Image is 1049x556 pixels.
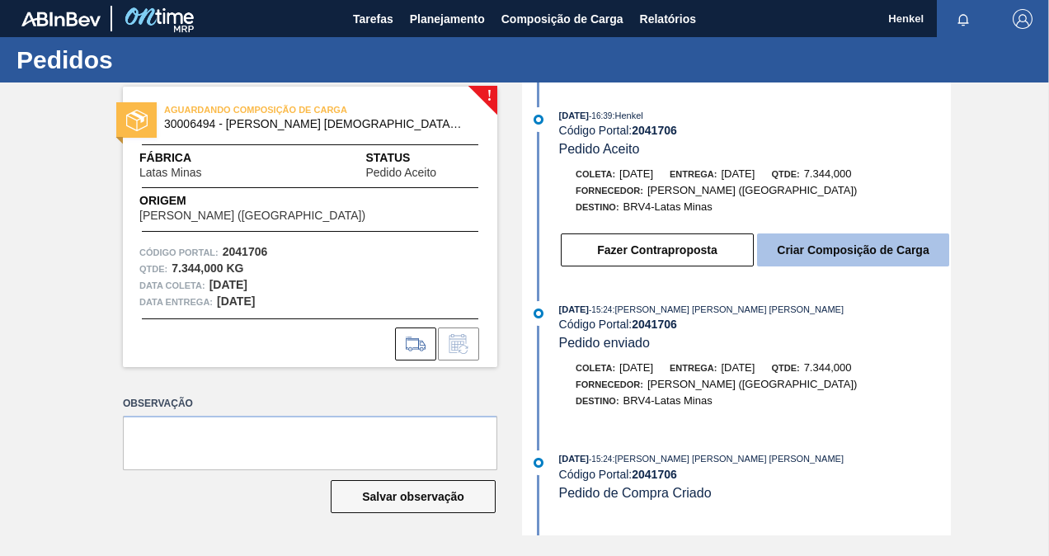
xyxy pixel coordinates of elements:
img: atual [534,309,543,318]
strong: 7.344,000 KG [172,262,243,275]
span: [DATE] [619,361,653,374]
button: Notificações [937,7,990,31]
div: Ir para Composição de Carga [395,327,436,360]
span: Entrega: [670,363,717,373]
span: Entrega: [670,169,717,179]
div: Código Portal: [559,124,951,137]
div: Informar alteração no pedido [438,327,479,360]
span: BRV4-Latas Minas [623,200,713,213]
span: AGUARDANDO COMPOSIÇÃO DE CARGA [164,101,395,118]
strong: 2041706 [632,318,677,331]
span: [PERSON_NAME] ([GEOGRAPHIC_DATA]) [647,378,858,390]
span: Tarefas [353,9,393,29]
img: TNhmsLtSVTkK8tSr43FrP2fwEKptu5GPRR3wAAAABJRU5ErkJggg== [21,12,101,26]
span: Código Portal: [139,244,219,261]
span: Pedido de Compra Criado [559,486,712,500]
span: Qtde: [771,363,799,373]
button: Fazer Contraproposta [561,233,754,266]
span: Destino: [576,396,619,406]
span: 7.344,000 [804,361,852,374]
span: Data coleta: [139,277,205,294]
span: Pedido Aceito [559,142,640,156]
span: Planejamento [410,9,485,29]
span: 7.344,000 [804,167,852,180]
button: Salvar observação [331,480,496,513]
span: Composição de Carga [501,9,623,29]
span: Coleta: [576,363,615,373]
span: - 15:24 [589,455,612,464]
span: [DATE] [559,304,589,314]
span: [PERSON_NAME] ([GEOGRAPHIC_DATA]) [139,210,365,222]
span: Latas Minas [139,167,201,179]
div: Código Portal: [559,318,951,331]
span: [DATE] [721,167,755,180]
span: Coleta: [576,169,615,179]
div: Código Portal: [559,468,951,481]
span: Destino: [576,202,619,212]
img: status [126,110,148,131]
img: Logout [1013,9,1033,29]
span: Qtde : [139,261,167,277]
span: [DATE] [721,361,755,374]
span: Relatórios [640,9,696,29]
span: Qtde: [771,169,799,179]
span: : [PERSON_NAME] [PERSON_NAME] [PERSON_NAME] [612,454,844,464]
span: Pedido enviado [559,336,650,350]
span: [DATE] [559,454,589,464]
span: : Henkel [612,111,642,120]
span: 30006494 - COMPOSTO VEDANTE; TAMPA [164,118,463,130]
span: : [PERSON_NAME] [PERSON_NAME] [PERSON_NAME] [612,304,844,314]
strong: [DATE] [209,278,247,291]
span: - 16:39 [589,111,612,120]
strong: [DATE] [217,294,255,308]
span: Fábrica [139,149,253,167]
span: BRV4-Latas Minas [623,394,713,407]
span: Fornecedor: [576,379,643,389]
span: [DATE] [559,111,589,120]
button: Criar Composição de Carga [757,233,949,266]
span: Fornecedor: [576,186,643,196]
strong: 2041706 [223,245,268,258]
label: Observação [123,392,497,416]
span: Pedido Aceito [365,167,436,179]
span: - 15:24 [589,305,612,314]
img: atual [534,458,543,468]
span: [PERSON_NAME] ([GEOGRAPHIC_DATA]) [647,184,858,196]
h1: Pedidos [16,50,309,69]
strong: 2041706 [632,124,677,137]
span: Status [365,149,481,167]
span: Data entrega: [139,294,213,310]
span: Origem [139,192,412,210]
strong: 2041706 [632,468,677,481]
img: atual [534,115,543,125]
span: [DATE] [619,167,653,180]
